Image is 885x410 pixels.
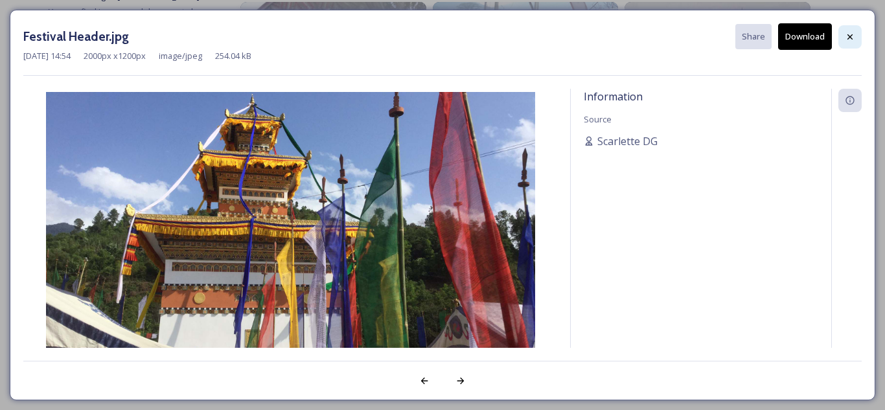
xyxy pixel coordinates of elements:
span: 254.04 kB [215,50,251,62]
button: Download [778,23,832,50]
span: Source [584,113,612,125]
span: Scarlette DG [597,133,658,149]
span: Information [584,89,643,104]
span: image/jpeg [159,50,202,62]
button: Share [735,24,772,49]
span: [DATE] 14:54 [23,50,71,62]
span: 2000 px x 1200 px [84,50,146,62]
img: Festival%20Header.jpg [23,92,557,385]
h3: Festival Header.jpg [23,27,129,46]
